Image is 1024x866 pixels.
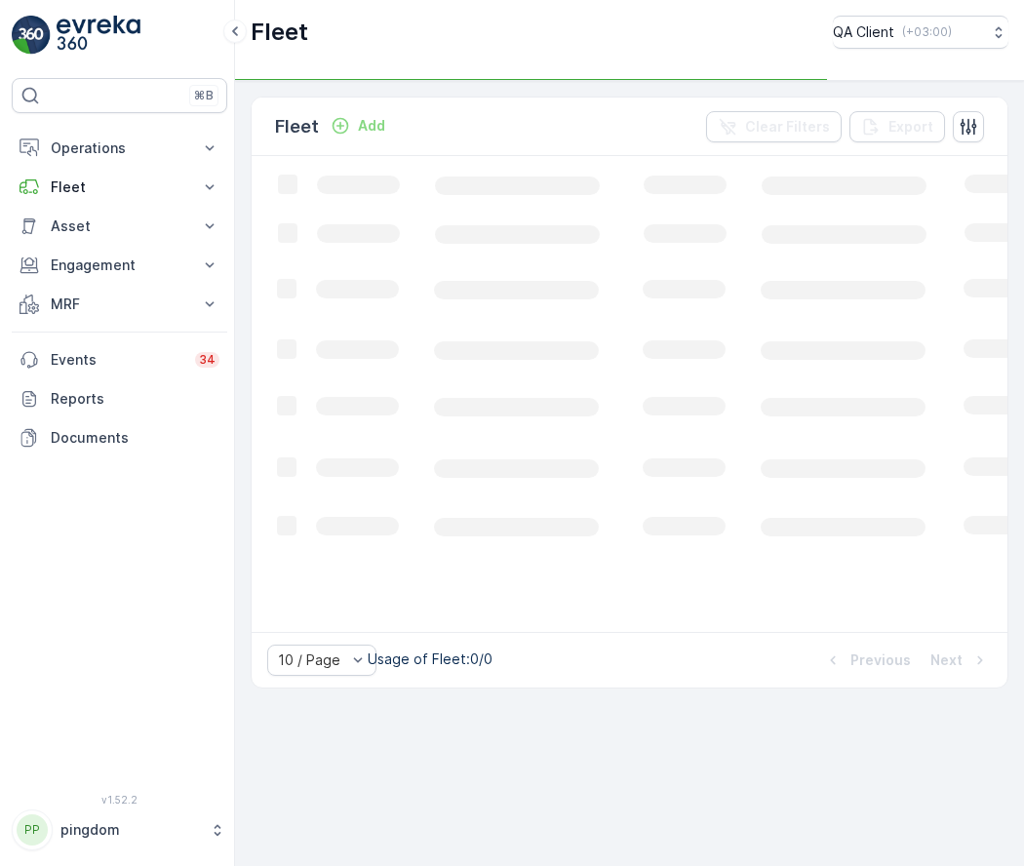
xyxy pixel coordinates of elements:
[706,111,842,142] button: Clear Filters
[251,17,308,48] p: Fleet
[194,88,214,103] p: ⌘B
[275,113,319,140] p: Fleet
[12,129,227,168] button: Operations
[12,809,227,850] button: PPpingdom
[17,814,48,846] div: PP
[12,246,227,285] button: Engagement
[928,649,992,672] button: Next
[51,350,183,370] p: Events
[12,379,227,418] a: Reports
[833,16,1008,49] button: QA Client(+03:00)
[12,794,227,806] span: v 1.52.2
[12,285,227,324] button: MRF
[60,820,200,840] p: pingdom
[57,16,140,55] img: logo_light-DOdMpM7g.png
[12,207,227,246] button: Asset
[51,295,188,314] p: MRF
[930,650,963,670] p: Next
[12,418,227,457] a: Documents
[51,428,219,448] p: Documents
[745,117,830,137] p: Clear Filters
[51,216,188,236] p: Asset
[849,111,945,142] button: Export
[821,649,913,672] button: Previous
[51,138,188,158] p: Operations
[199,352,216,368] p: 34
[888,117,933,137] p: Export
[12,16,51,55] img: logo
[12,168,227,207] button: Fleet
[51,389,219,409] p: Reports
[358,116,385,136] p: Add
[850,650,911,670] p: Previous
[902,24,952,40] p: ( +03:00 )
[51,177,188,197] p: Fleet
[368,649,492,669] p: Usage of Fleet : 0/0
[833,22,894,42] p: QA Client
[323,114,393,138] button: Add
[12,340,227,379] a: Events34
[51,256,188,275] p: Engagement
